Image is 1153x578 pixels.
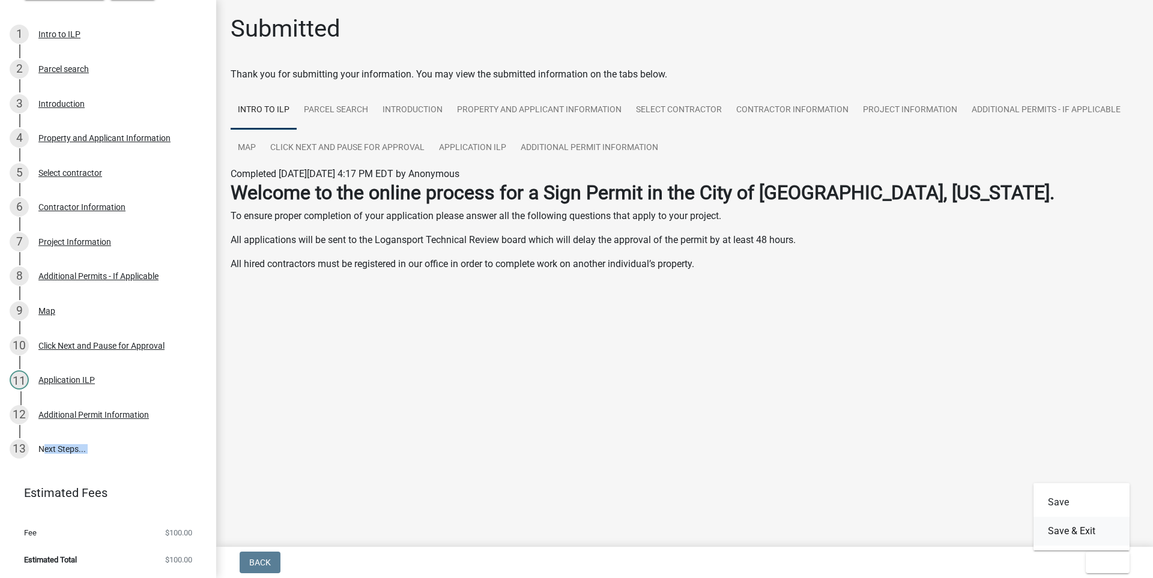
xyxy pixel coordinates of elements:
[231,67,1139,82] div: Thank you for submitting your information. You may view the submitted information on the tabs below.
[1095,558,1113,567] span: Exit
[10,163,29,182] div: 5
[165,529,192,537] span: $100.00
[10,232,29,251] div: 7
[1033,517,1130,546] button: Save & Exit
[375,91,450,130] a: Introduction
[10,481,197,505] a: Estimated Fees
[231,91,297,130] a: Intro to ILP
[10,301,29,321] div: 9
[38,100,85,108] div: Introduction
[38,411,149,419] div: Additional Permit Information
[38,272,159,280] div: Additional Permits - If Applicable
[24,556,77,564] span: Estimated Total
[10,197,29,217] div: 6
[24,529,37,537] span: Fee
[1033,483,1130,550] div: Exit
[432,129,513,167] a: Application ILP
[165,556,192,564] span: $100.00
[10,25,29,44] div: 1
[10,336,29,355] div: 10
[513,129,665,167] a: Additional Permit Information
[231,129,263,167] a: Map
[231,257,1139,271] p: All hired contractors must be registered in our office in order to complete work on another indiv...
[10,128,29,148] div: 4
[38,342,165,350] div: Click Next and Pause for Approval
[10,94,29,113] div: 3
[856,91,964,130] a: Project Information
[38,65,89,73] div: Parcel search
[10,59,29,79] div: 2
[38,134,171,142] div: Property and Applicant Information
[38,169,102,177] div: Select contractor
[38,376,95,384] div: Application ILP
[231,181,1055,204] strong: Welcome to the online process for a Sign Permit in the City of [GEOGRAPHIC_DATA], [US_STATE].
[450,91,629,130] a: Property and Applicant Information
[10,370,29,390] div: 11
[231,14,340,43] h1: Submitted
[263,129,432,167] a: Click Next and Pause for Approval
[38,238,111,246] div: Project Information
[249,558,271,567] span: Back
[964,91,1128,130] a: Additional Permits - If Applicable
[240,552,280,573] button: Back
[1033,488,1130,517] button: Save
[231,233,1139,247] p: All applications will be sent to the Logansport Technical Review board which will delay the appro...
[629,91,729,130] a: Select contractor
[231,168,459,179] span: Completed [DATE][DATE] 4:17 PM EDT by Anonymous
[38,203,126,211] div: Contractor Information
[1086,552,1130,573] button: Exit
[10,439,29,459] div: 13
[231,209,1139,223] p: To ensure proper completion of your application please answer all the following questions that ap...
[10,266,29,286] div: 8
[38,307,55,315] div: Map
[10,405,29,424] div: 12
[729,91,856,130] a: Contractor Information
[38,30,80,38] div: Intro to ILP
[297,91,375,130] a: Parcel search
